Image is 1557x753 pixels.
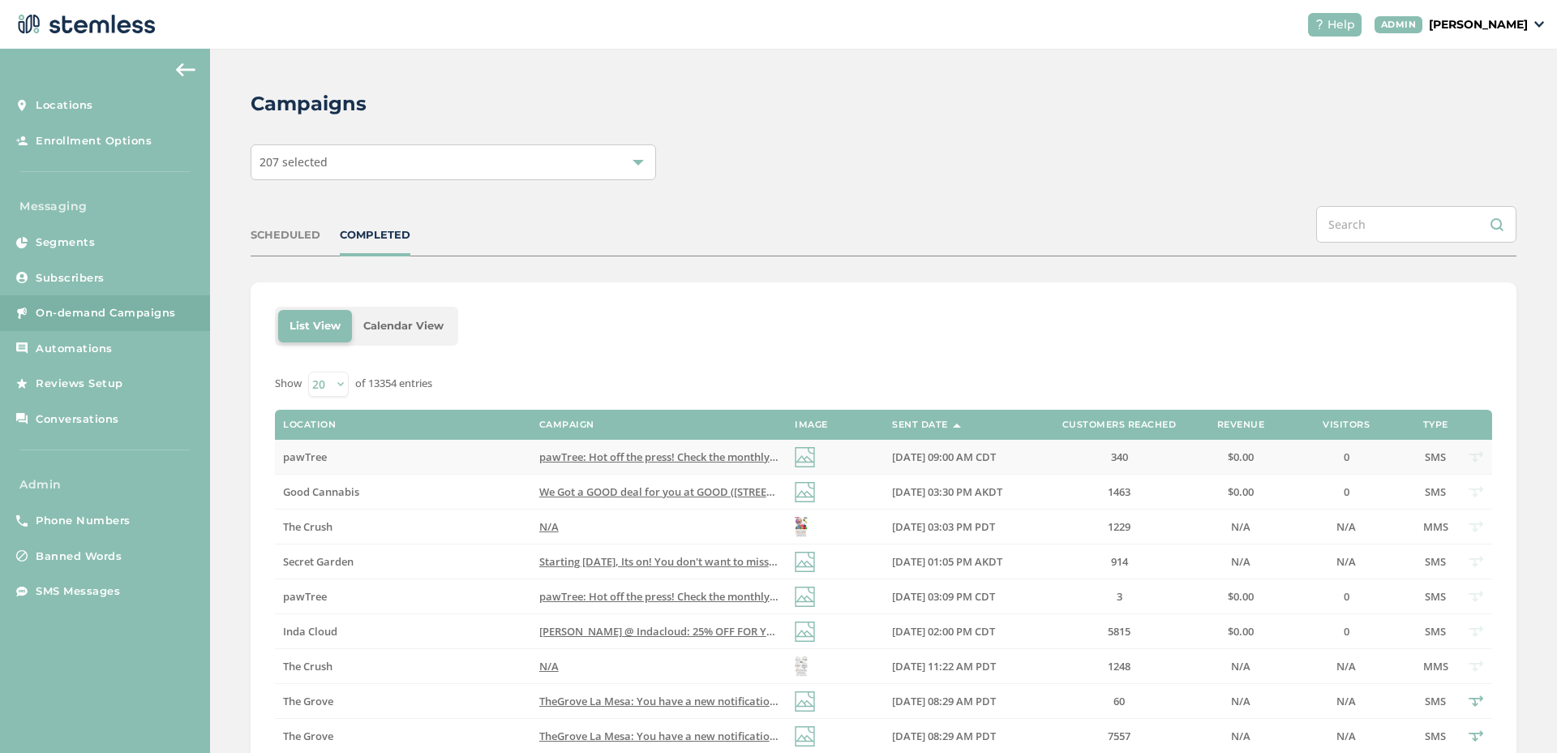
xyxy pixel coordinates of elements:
label: SMS [1419,555,1452,569]
span: [DATE] 08:29 AM PDT [892,729,996,743]
label: The Grove [283,695,522,708]
span: N/A [1231,694,1250,708]
span: SMS [1425,624,1446,639]
label: Customers Reached [1062,420,1177,430]
span: pawTree [283,589,327,604]
label: 09/30/2025 01:05 PM AKDT [892,555,1030,569]
img: icon-sort-1e1d7615.svg [953,424,961,428]
span: Help [1328,16,1355,33]
label: SMS [1419,625,1452,639]
span: [DATE] 03:30 PM AKDT [892,484,1002,499]
span: Phone Numbers [36,513,131,529]
label: 7557 [1046,729,1192,743]
label: N/A [1208,660,1273,673]
span: Conversations [36,411,119,428]
img: icon-img-d887fa0c.svg [795,726,815,747]
span: [DATE] 01:05 PM AKDT [892,554,1002,569]
label: 1463 [1046,485,1192,499]
label: Josh @ Indacloud: 25% OFF FOR YOU Reply END to cancel [539,625,778,639]
span: N/A [1231,659,1250,673]
label: 1248 [1046,660,1192,673]
label: 914 [1046,555,1192,569]
label: pawTree: Hot off the press! Check the monthly newsletter for all updates you need to succeed in O... [539,450,778,464]
span: 60 [1113,694,1125,708]
span: Reviews Setup [36,376,123,392]
label: 10/01/2025 09:00 AM CDT [892,450,1030,464]
span: Segments [36,235,95,251]
span: pawTree: Hot off the press! Check the monthly newsletter for all updates you need to succeed in O... [539,450,1164,464]
label: 340 [1046,450,1192,464]
img: icon-help-white-03924b79.svg [1315,19,1324,29]
span: $0.00 [1228,589,1254,604]
span: MMS [1423,519,1448,534]
span: [DATE] 09:00 AM CDT [892,450,996,464]
span: SMS [1425,729,1446,743]
span: The Grove [283,729,333,743]
label: pawTree [283,590,522,604]
label: 09/30/2025 08:29 AM PDT [892,729,1030,743]
label: SMS [1419,695,1452,708]
label: $0.00 [1208,625,1273,639]
label: N/A [1289,660,1403,673]
span: 5815 [1108,624,1130,639]
span: [DATE] 03:03 PM PDT [892,519,995,534]
img: icon-img-d887fa0c.svg [795,482,815,502]
span: 0 [1344,624,1349,639]
label: 0 [1289,590,1403,604]
label: pawTree: Hot off the press! Check the monthly newsletter for all updates you need to succeed in O... [539,590,778,604]
span: Subscribers [36,270,105,286]
img: icon_down-arrow-small-66adaf34.svg [1534,21,1544,28]
span: SMS [1425,554,1446,569]
label: 1229 [1046,520,1192,534]
label: TheGrove La Mesa: You have a new notification waiting for you, {first_name}! Reply END to cancel [539,695,778,708]
label: The Crush [283,520,522,534]
span: The Crush [283,659,332,673]
label: Location [283,420,336,430]
label: $0.00 [1208,590,1273,604]
iframe: Chat Widget [1476,675,1557,753]
span: $0.00 [1228,484,1254,499]
span: N/A [1336,554,1356,569]
span: 7557 [1108,729,1130,743]
label: $0.00 [1208,485,1273,499]
span: Inda Cloud [283,624,337,639]
span: Locations [36,97,93,114]
label: 60 [1046,695,1192,708]
span: pawTree [283,450,327,464]
p: [PERSON_NAME] [1429,16,1528,33]
label: 0 [1289,450,1403,464]
span: 0 [1344,589,1349,604]
label: MMS [1419,520,1452,534]
label: N/A [1208,555,1273,569]
span: The Grove [283,694,333,708]
label: N/A [1208,520,1273,534]
label: 5815 [1046,625,1192,639]
span: N/A [1231,554,1250,569]
span: $0.00 [1228,450,1254,464]
span: N/A [1336,694,1356,708]
span: [DATE] 03:09 PM CDT [892,589,995,604]
img: Mb8Hhf910UwhH50iTsK9bgEEpjkrCTrX.jpg [795,517,808,537]
span: 1248 [1108,659,1130,673]
span: We Got a GOOD deal for you at GOOD ([STREET_ADDRESS][PERSON_NAME])! Reply END to cancel [539,484,1018,499]
span: Good Cannabis [283,484,359,499]
img: icon-img-d887fa0c.svg [795,622,815,642]
label: Starting tomorrow, Its on! You don't want to miss this Wednesday wheel. Stretch your PFD this yea... [539,555,778,569]
span: N/A [539,519,559,534]
img: icon-arrow-back-accent-c549486e.svg [176,63,195,76]
label: 09/30/2025 03:30 PM AKDT [892,485,1030,499]
span: 207 selected [259,154,328,170]
div: SCHEDULED [251,227,320,243]
label: of 13354 entries [355,376,432,392]
label: Show [275,376,302,392]
span: Banned Words [36,549,122,565]
span: 1229 [1108,519,1130,534]
span: TheGrove La Mesa: You have a new notification waiting for you, {first_name}! Reply END to cancel [539,694,1027,708]
div: ADMIN [1375,16,1423,33]
div: COMPLETED [340,227,410,243]
span: SMS [1425,484,1446,499]
label: $0.00 [1208,450,1273,464]
span: The Crush [283,519,332,534]
label: 09/30/2025 11:22 AM PDT [892,660,1030,673]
